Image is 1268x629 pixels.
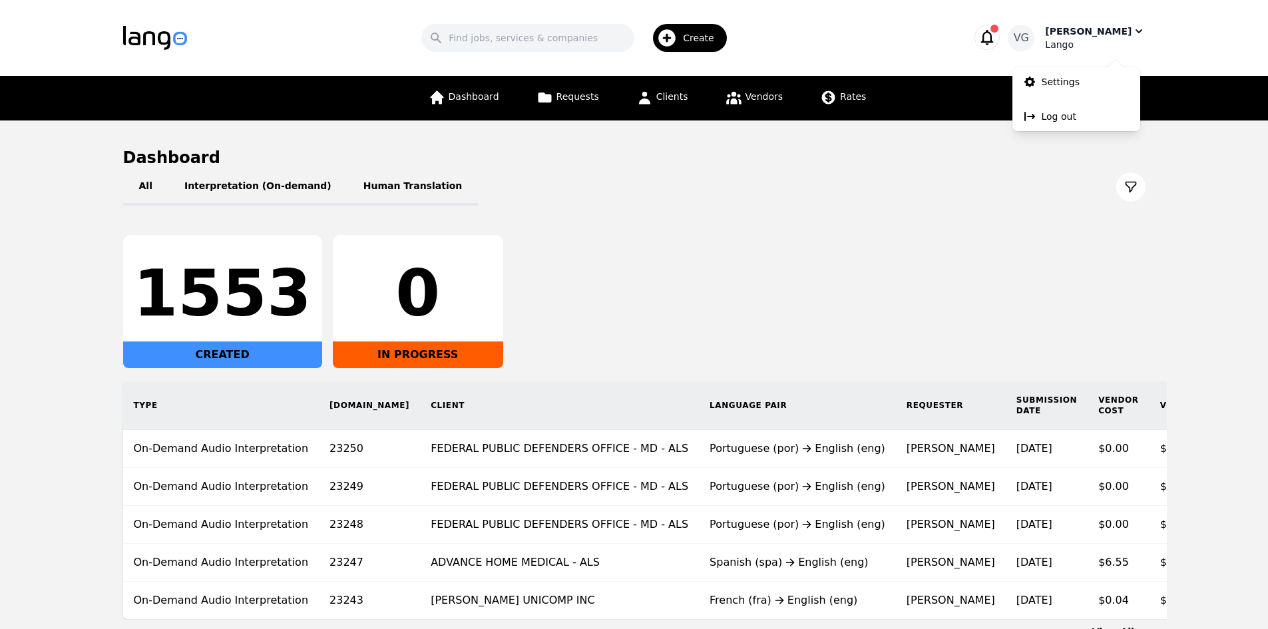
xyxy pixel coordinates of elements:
[168,168,347,206] button: Interpretation (On-demand)
[1042,75,1080,89] p: Settings
[123,381,319,430] th: Type
[134,262,312,325] div: 1553
[319,544,420,582] td: 23247
[123,26,187,50] img: Logo
[123,168,168,206] button: All
[556,91,599,102] span: Requests
[628,76,696,120] a: Clients
[1088,381,1150,430] th: Vendor Cost
[421,24,634,52] input: Find jobs, services & companies
[319,506,420,544] td: 23248
[1014,30,1029,46] span: VG
[1016,480,1052,493] time: [DATE]
[1042,110,1076,123] p: Log out
[1016,594,1052,606] time: [DATE]
[333,341,503,368] div: IN PROGRESS
[896,381,1006,430] th: Requester
[347,168,479,206] button: Human Translation
[343,262,493,325] div: 0
[123,147,1146,168] h1: Dashboard
[683,31,724,45] span: Create
[812,76,874,120] a: Rates
[718,76,791,120] a: Vendors
[420,544,699,582] td: ADVANCE HOME MEDICAL - ALS
[699,381,896,430] th: Language Pair
[840,91,866,102] span: Rates
[420,468,699,506] td: FEDERAL PUBLIC DEFENDERS OFFICE - MD - ALS
[1160,480,1194,493] span: $0.00/
[896,430,1006,468] td: [PERSON_NAME]
[1160,518,1194,530] span: $0.00/
[896,582,1006,620] td: [PERSON_NAME]
[710,592,885,608] div: French (fra) English (eng)
[896,544,1006,582] td: [PERSON_NAME]
[420,430,699,468] td: FEDERAL PUBLIC DEFENDERS OFFICE - MD - ALS
[1150,381,1243,430] th: Vendor Rate
[896,506,1006,544] td: [PERSON_NAME]
[710,554,885,570] div: Spanish (spa) English (eng)
[123,582,319,620] td: On-Demand Audio Interpretation
[1016,518,1052,530] time: [DATE]
[123,430,319,468] td: On-Demand Audio Interpretation
[710,441,885,457] div: Portuguese (por) English (eng)
[634,19,735,57] button: Create
[1088,468,1150,506] td: $0.00
[319,381,420,430] th: [DOMAIN_NAME]
[1088,544,1150,582] td: $6.55
[1160,556,1232,568] span: $0.45/minute
[420,582,699,620] td: [PERSON_NAME] UNICOMP INC
[421,76,507,120] a: Dashboard
[1160,594,1232,606] span: $0.45/minute
[1045,38,1145,51] div: Lango
[656,91,688,102] span: Clients
[1088,582,1150,620] td: $0.04
[1016,556,1052,568] time: [DATE]
[123,468,319,506] td: On-Demand Audio Interpretation
[1160,442,1194,455] span: $0.00/
[449,91,499,102] span: Dashboard
[1045,25,1132,38] div: [PERSON_NAME]
[1016,442,1052,455] time: [DATE]
[420,381,699,430] th: Client
[1006,381,1088,430] th: Submission Date
[896,468,1006,506] td: [PERSON_NAME]
[1088,506,1150,544] td: $0.00
[319,468,420,506] td: 23249
[528,76,607,120] a: Requests
[710,517,885,532] div: Portuguese (por) English (eng)
[745,91,783,102] span: Vendors
[319,582,420,620] td: 23243
[123,341,322,368] div: CREATED
[1116,172,1146,202] button: Filter
[1008,25,1145,51] button: VG[PERSON_NAME]Lango
[420,506,699,544] td: FEDERAL PUBLIC DEFENDERS OFFICE - MD - ALS
[1088,430,1150,468] td: $0.00
[123,544,319,582] td: On-Demand Audio Interpretation
[710,479,885,495] div: Portuguese (por) English (eng)
[123,506,319,544] td: On-Demand Audio Interpretation
[319,430,420,468] td: 23250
